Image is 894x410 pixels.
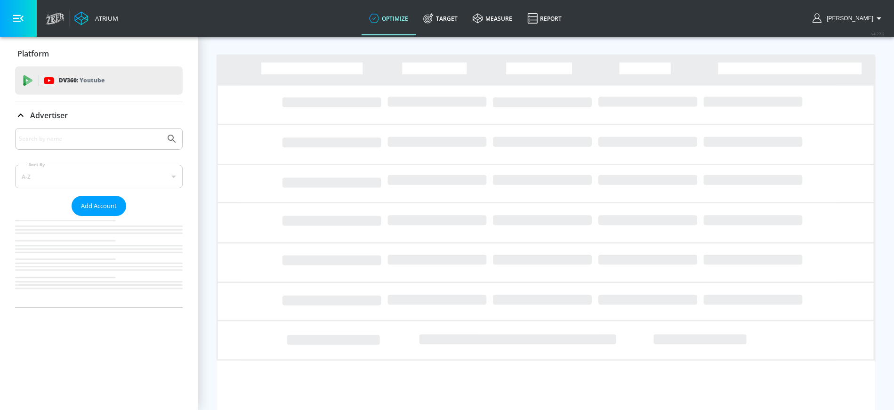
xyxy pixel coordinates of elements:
[72,196,126,216] button: Add Account
[80,75,105,85] p: Youtube
[416,1,465,35] a: Target
[27,161,47,168] label: Sort By
[813,13,885,24] button: [PERSON_NAME]
[362,1,416,35] a: optimize
[81,201,117,211] span: Add Account
[30,110,68,121] p: Advertiser
[15,102,183,129] div: Advertiser
[17,48,49,59] p: Platform
[59,75,105,86] p: DV360:
[19,133,161,145] input: Search by name
[74,11,118,25] a: Atrium
[823,15,873,22] span: login as: lindsay.benharris@zefr.com
[91,14,118,23] div: Atrium
[15,40,183,67] div: Platform
[465,1,520,35] a: measure
[15,165,183,188] div: A-Z
[15,128,183,307] div: Advertiser
[15,216,183,307] nav: list of Advertiser
[871,31,885,36] span: v 4.22.2
[520,1,569,35] a: Report
[15,66,183,95] div: DV360: Youtube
